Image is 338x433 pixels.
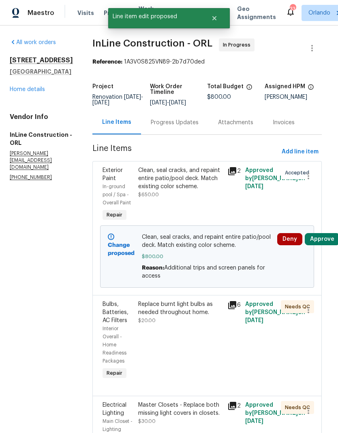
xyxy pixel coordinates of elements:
span: Needs QC [285,303,313,311]
span: Projects [104,9,129,17]
a: Home details [10,87,45,92]
span: - [150,100,186,106]
span: Exterior Paint [103,168,123,181]
div: Replace burnt light bulbs as needed throughout home. [138,300,222,316]
div: 6 [227,300,240,310]
span: [DATE] [245,418,263,424]
span: Approved by [PERSON_NAME] on [245,301,305,323]
span: [DATE] [92,100,109,106]
span: - [92,94,143,106]
span: In-ground pool / Spa - Overall Paint [103,184,131,205]
span: $800.00 [142,253,273,261]
div: 2 [227,401,240,411]
span: In Progress [223,41,254,49]
b: Reference: [92,59,122,65]
span: Renovation [92,94,143,106]
span: Additional trips and screen panels for access [142,265,265,279]
span: Add line item [282,147,319,157]
span: Clean, seal cracks, and repaint entire patio/pool deck. Match existing color scheme. [142,233,273,249]
span: The hpm assigned to this work order. [308,84,314,94]
span: Geo Assignments [237,5,276,21]
div: Clean, seal cracks, and repaint entire patio/pool deck. Match existing color scheme. [138,166,222,191]
span: [DATE] [169,100,186,106]
span: $20.00 [138,318,156,323]
span: Line item edit proposed [108,8,201,25]
h5: Project [92,84,113,89]
span: Repair [103,211,126,219]
span: $30.00 [138,419,156,424]
span: Reason: [142,265,164,271]
div: 33 [290,5,295,13]
span: Main Closet - Lighting [103,419,133,432]
div: Invoices [273,119,295,127]
button: Deny [277,233,302,245]
div: Line Items [102,118,131,126]
span: [DATE] [245,318,263,323]
span: Accepted [285,169,312,177]
span: Repair [103,369,126,377]
span: Work Orders [139,5,159,21]
span: [DATE] [245,184,263,189]
h5: Total Budget [207,84,244,89]
span: Needs QC [285,403,313,412]
span: Orlando [308,9,330,17]
h5: Work Order Timeline [150,84,208,95]
button: Close [201,10,228,26]
div: Master Closets - Replace both missing light covers in closets. [138,401,222,417]
span: Bulbs, Batteries, AC Filters [103,301,128,323]
a: All work orders [10,40,56,45]
div: Progress Updates [151,119,199,127]
span: $650.00 [138,192,159,197]
h5: Assigned HPM [265,84,305,89]
div: 1A3V0S825VN89-2b7d70ded [92,58,322,66]
span: [DATE] [150,100,167,106]
span: Approved by [PERSON_NAME] on [245,168,305,189]
div: Attachments [218,119,253,127]
div: 2 [227,166,240,176]
span: Visits [77,9,94,17]
span: [DATE] [124,94,141,100]
span: Interior Overall - Home Readiness Packages [103,326,126,363]
span: $800.00 [207,94,231,100]
span: Line Items [92,144,278,159]
span: InLine Construction - ORL [92,38,212,48]
button: Add line item [278,144,322,159]
b: Change proposed [108,242,135,256]
h4: Vendor Info [10,113,73,121]
span: Maestro [28,9,54,17]
h5: InLine Construction - ORL [10,131,73,147]
div: [PERSON_NAME] [265,94,322,100]
span: Electrical Lighting [103,402,126,416]
span: The total cost of line items that have been proposed by Opendoor. This sum includes line items th... [246,84,252,94]
span: Approved by [PERSON_NAME] on [245,402,305,424]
